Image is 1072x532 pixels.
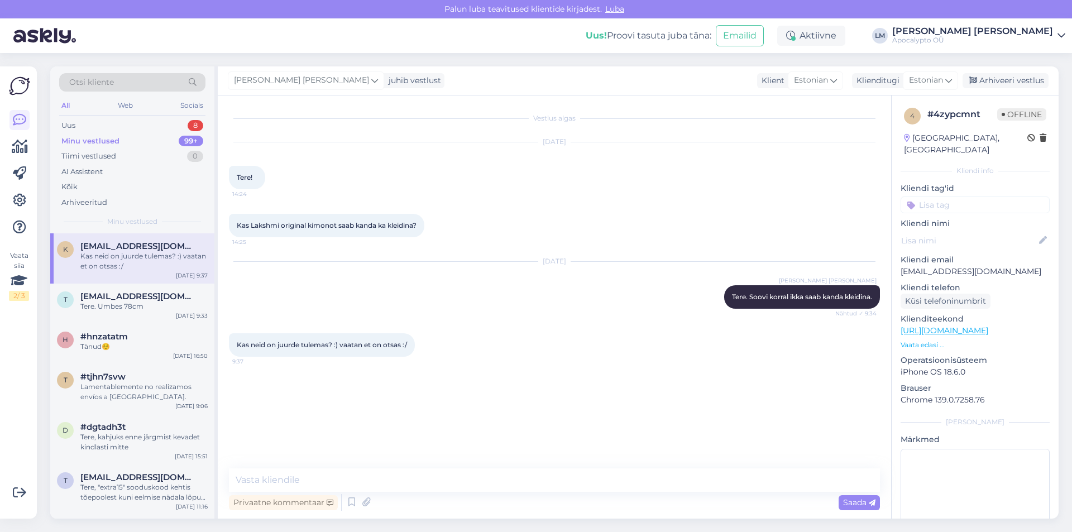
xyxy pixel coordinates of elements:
[63,245,68,253] span: k
[901,417,1050,427] div: [PERSON_NAME]
[901,266,1050,277] p: [EMAIL_ADDRESS][DOMAIN_NAME]
[901,313,1050,325] p: Klienditeekond
[9,251,29,301] div: Vaata siia
[384,75,441,87] div: juhib vestlust
[602,4,628,14] span: Luba
[80,472,197,482] span: triinutilk@gmail.com
[757,75,784,87] div: Klient
[61,197,107,208] div: Arhiveeritud
[80,291,197,301] span: tart.liis@gmail.com
[179,136,203,147] div: 99+
[80,382,208,402] div: Lamentablemente no realizamos envíos a [GEOGRAPHIC_DATA].
[910,112,915,120] span: 4
[901,394,1050,406] p: Chrome 139.0.7258.76
[237,341,407,349] span: Kas neid on juurde tulemas? :) vaatan et on otsas :/
[107,217,157,227] span: Minu vestlused
[586,30,607,41] b: Uus!
[901,366,1050,378] p: iPhone OS 18.6.0
[909,74,943,87] span: Estonian
[963,73,1049,88] div: Arhiveeri vestlus
[80,251,208,271] div: Kas neid on juurde tulemas? :) vaatan et on otsas :/
[901,218,1050,229] p: Kliendi nimi
[80,372,126,382] span: #tjhn7svw
[835,309,877,318] span: Nähtud ✓ 9:34
[586,29,711,42] div: Proovi tasuta juba täna:
[232,238,274,246] span: 14:25
[892,27,1053,36] div: [PERSON_NAME] [PERSON_NAME]
[872,28,888,44] div: LM
[901,340,1050,350] p: Vaata edasi ...
[80,482,208,502] div: Tere, "extra15" sooduskood kehtis tõepoolest kuni eelmise nädala lõpuni ehk pühapäeva keskööni :)
[80,342,208,352] div: Tänud☺️
[901,294,990,309] div: Küsi telefoninumbrit
[997,108,1046,121] span: Offline
[64,476,68,485] span: t
[901,196,1050,213] input: Lisa tag
[176,502,208,511] div: [DATE] 11:16
[901,382,1050,394] p: Brauser
[234,74,369,87] span: [PERSON_NAME] [PERSON_NAME]
[80,241,197,251] span: kristiina.koort@gmail.com
[901,325,988,336] a: [URL][DOMAIN_NAME]
[61,120,75,131] div: Uus
[69,76,114,88] span: Otsi kliente
[80,332,128,342] span: #hnzatatm
[892,27,1065,45] a: [PERSON_NAME] [PERSON_NAME]Apocalypto OÜ
[237,221,417,229] span: Kas Lakshmi original kimonot saab kanda ka kleidina?
[64,295,68,304] span: t
[901,183,1050,194] p: Kliendi tag'id
[229,495,338,510] div: Privaatne kommentaar
[901,354,1050,366] p: Operatsioonisüsteem
[229,256,880,266] div: [DATE]
[63,336,68,344] span: h
[9,75,30,97] img: Askly Logo
[61,181,78,193] div: Kõik
[178,98,205,113] div: Socials
[229,137,880,147] div: [DATE]
[61,151,116,162] div: Tiimi vestlused
[732,293,872,301] span: Tere. Soovi korral ikka saab kanda kleidina.
[61,166,103,178] div: AI Assistent
[229,113,880,123] div: Vestlus algas
[232,357,274,366] span: 9:37
[843,497,875,507] span: Saada
[116,98,135,113] div: Web
[175,452,208,461] div: [DATE] 15:51
[927,108,997,121] div: # 4zypcmnt
[901,434,1050,445] p: Märkmed
[232,190,274,198] span: 14:24
[777,26,845,46] div: Aktiivne
[904,132,1027,156] div: [GEOGRAPHIC_DATA], [GEOGRAPHIC_DATA]
[716,25,764,46] button: Emailid
[173,352,208,360] div: [DATE] 16:50
[80,422,126,432] span: #dgtadh3t
[176,311,208,320] div: [DATE] 9:33
[176,271,208,280] div: [DATE] 9:37
[901,234,1037,247] input: Lisa nimi
[59,98,72,113] div: All
[61,136,119,147] div: Minu vestlused
[80,301,208,311] div: Tere. Umbes 78cm
[188,120,203,131] div: 8
[80,432,208,452] div: Tere, kahjuks enne järgmist kevadet kindlasti mitte
[901,254,1050,266] p: Kliendi email
[64,376,68,384] span: t
[9,291,29,301] div: 2 / 3
[779,276,877,285] span: [PERSON_NAME] [PERSON_NAME]
[852,75,899,87] div: Klienditugi
[901,282,1050,294] p: Kliendi telefon
[901,166,1050,176] div: Kliendi info
[794,74,828,87] span: Estonian
[63,426,68,434] span: d
[892,36,1053,45] div: Apocalypto OÜ
[187,151,203,162] div: 0
[175,402,208,410] div: [DATE] 9:06
[237,173,252,181] span: Tere!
